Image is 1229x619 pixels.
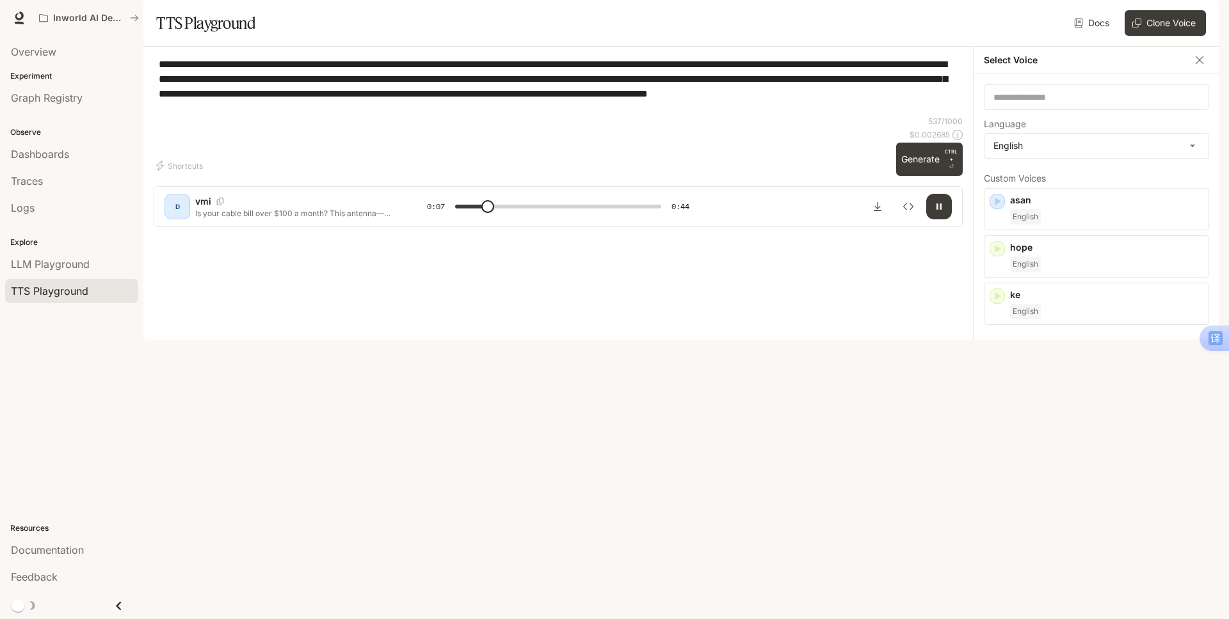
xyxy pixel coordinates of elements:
[984,134,1209,158] div: English
[195,195,211,208] p: vmi
[945,148,958,171] p: ⏎
[896,143,963,176] button: GenerateCTRL +⏎
[671,200,689,213] span: 0:44
[1010,288,1203,301] p: ke
[154,155,208,176] button: Shortcuts
[427,200,445,213] span: 0:07
[1010,194,1203,207] p: asan
[1010,241,1203,254] p: hope
[1010,304,1041,319] span: English
[984,174,1209,183] p: Custom Voices
[195,208,396,219] p: Is your cable bill over $100 a month? This antenna—under $14—is a total game-changer. I’ve got on...
[945,148,958,163] p: CTRL +
[928,116,963,127] p: 537 / 1000
[910,129,950,140] p: $ 0.002685
[984,120,1026,129] p: Language
[1010,209,1041,224] span: English
[1125,10,1206,36] button: Clone Voice
[1072,10,1114,36] a: Docs
[865,194,890,219] button: Download audio
[33,5,145,31] button: All workspaces
[211,198,229,205] button: Copy Voice ID
[1010,256,1041,272] span: English
[896,194,921,219] button: Inspect
[156,10,255,36] h1: TTS Playground
[53,13,125,24] p: Inworld AI Demos
[167,196,188,217] div: D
